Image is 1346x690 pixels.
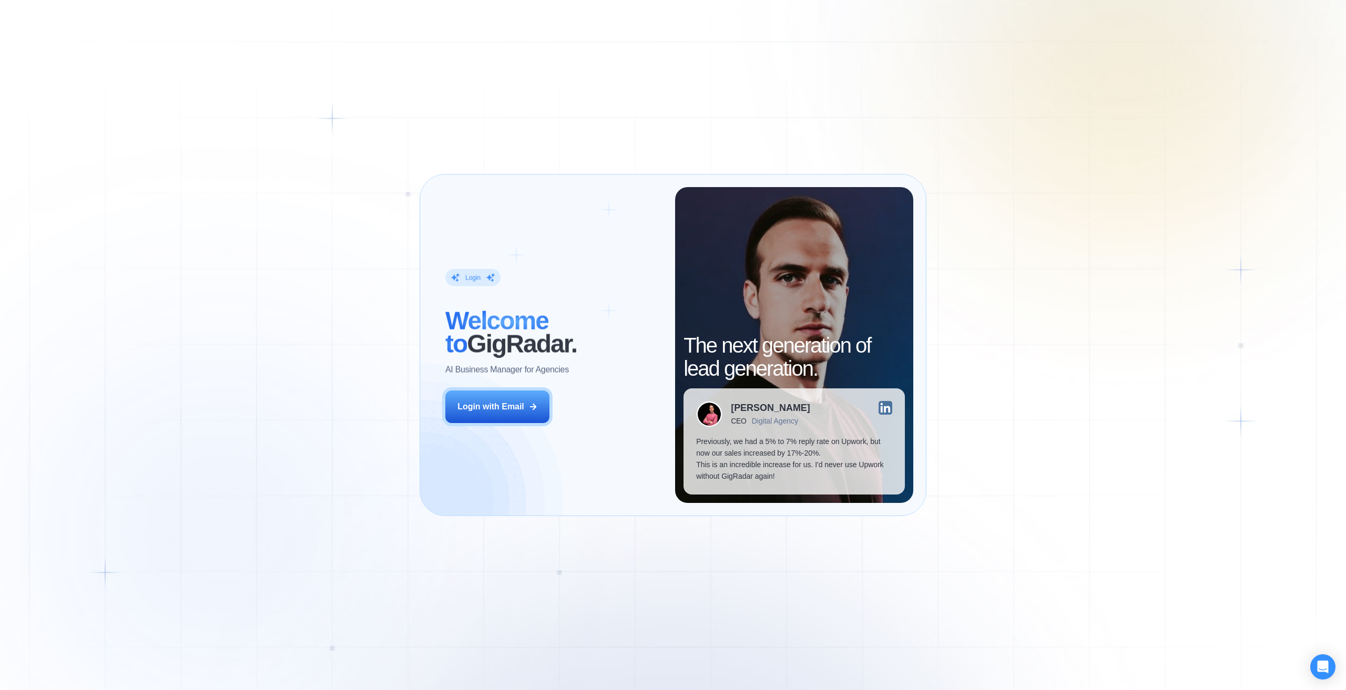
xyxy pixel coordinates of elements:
h2: ‍ GigRadar. [445,310,662,356]
div: [PERSON_NAME] [731,403,810,413]
div: Login with Email [457,401,524,413]
h2: The next generation of lead generation. [684,334,904,380]
p: Previously, we had a 5% to 7% reply rate on Upwork, but now our sales increased by 17%-20%. This ... [696,436,892,482]
div: CEO [731,417,746,425]
div: Open Intercom Messenger [1310,654,1335,679]
div: Digital Agency [752,417,798,425]
div: Login [465,273,481,282]
span: Welcome to [445,307,548,358]
p: AI Business Manager for Agencies [445,364,569,376]
button: Login with Email [445,390,549,423]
